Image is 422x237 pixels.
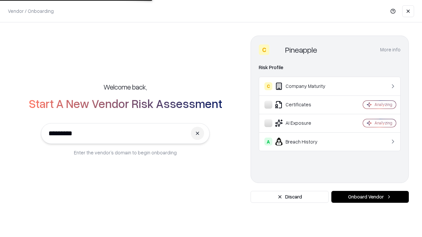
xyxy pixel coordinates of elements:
[272,44,283,55] img: Pineapple
[259,64,401,71] div: Risk Profile
[264,82,272,90] div: C
[251,191,329,203] button: Discard
[104,82,147,92] h5: Welcome back,
[29,97,222,110] h2: Start A New Vendor Risk Assessment
[259,44,269,55] div: C
[375,102,392,107] div: Analyzing
[8,8,54,14] p: Vendor / Onboarding
[264,119,343,127] div: AI Exposure
[380,44,401,56] button: More info
[285,44,317,55] div: Pineapple
[375,120,392,126] div: Analyzing
[264,82,343,90] div: Company Maturity
[264,138,272,145] div: A
[74,149,177,156] p: Enter the vendor’s domain to begin onboarding
[264,138,343,145] div: Breach History
[264,101,343,109] div: Certificates
[331,191,409,203] button: Onboard Vendor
